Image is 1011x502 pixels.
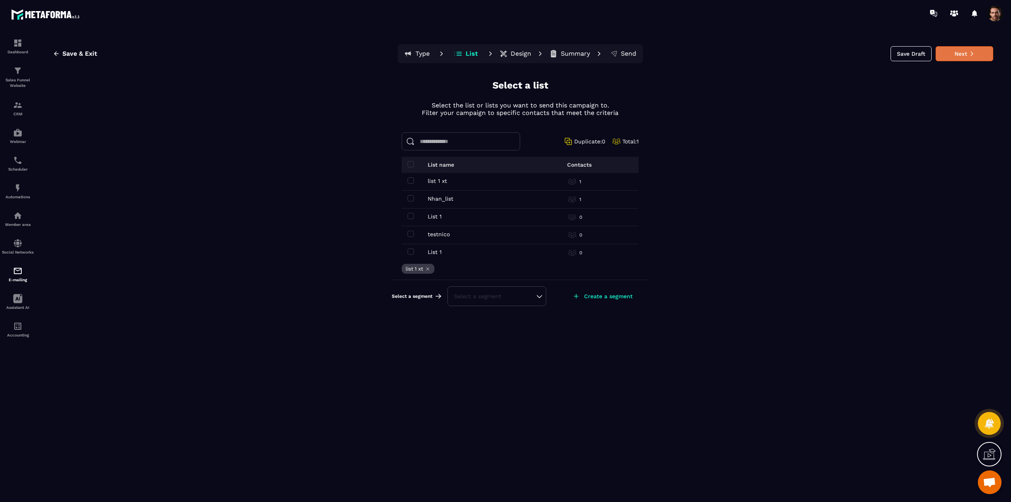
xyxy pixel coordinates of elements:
[511,50,531,58] p: Design
[392,293,432,299] span: Select a segment
[2,278,34,282] p: E-mailing
[574,138,605,145] span: Duplicate: 0
[13,156,23,165] img: scheduler
[584,293,633,299] p: Create a segment
[13,38,23,48] img: formation
[561,50,590,58] p: Summary
[428,249,442,255] p: List 1
[2,177,34,205] a: automationsautomationsAutomations
[2,195,34,199] p: Automations
[2,316,34,343] a: accountantaccountantAccounting
[428,231,450,237] p: testnico
[2,205,34,233] a: automationsautomationsMember area
[497,46,534,62] button: Design
[579,179,581,185] p: 1
[579,196,581,203] p: 1
[2,50,34,54] p: Dashboard
[2,60,34,94] a: formationformationSales Funnel Website
[428,196,453,202] p: Nhan_list
[47,47,103,61] button: Save & Exit
[2,233,34,260] a: social-networksocial-networkSocial Networks
[13,128,23,137] img: automations
[492,79,548,92] p: Select a list
[936,46,993,61] button: Next
[621,50,636,58] p: Send
[13,66,23,75] img: formation
[2,77,34,88] p: Sales Funnel Website
[2,167,34,171] p: Scheduler
[2,222,34,227] p: Member area
[415,50,430,58] p: Type
[62,50,97,58] span: Save & Exit
[11,7,82,22] img: logo
[567,162,592,168] p: Contacts
[547,46,592,62] button: Summary
[466,50,478,58] p: List
[622,138,639,145] span: Total: 1
[2,333,34,337] p: Accounting
[2,122,34,150] a: automationsautomationsWebinar
[448,46,484,62] button: List
[606,46,641,62] button: Send
[428,162,454,168] p: List name
[13,100,23,110] img: formation
[13,266,23,276] img: email
[13,183,23,193] img: automations
[422,109,618,117] p: Filter your campaign to specific contacts that meet the criteria
[2,139,34,144] p: Webinar
[2,260,34,288] a: emailemailE-mailing
[891,46,932,61] button: Save Draft
[978,470,1002,494] div: Open chat
[2,32,34,60] a: formationformationDashboard
[428,178,447,184] p: list 1 xt
[13,211,23,220] img: automations
[406,266,423,272] p: list 1 xt
[13,239,23,248] img: social-network
[422,102,618,109] p: Select the list or lists you want to send this campaign to.
[2,112,34,116] p: CRM
[2,150,34,177] a: schedulerschedulerScheduler
[579,214,582,220] p: 0
[579,232,582,238] p: 0
[2,305,34,310] p: Assistant AI
[579,250,582,256] p: 0
[13,322,23,331] img: accountant
[428,213,442,220] p: List 1
[399,46,435,62] button: Type
[2,94,34,122] a: formationformationCRM
[2,250,34,254] p: Social Networks
[2,288,34,316] a: Assistant AI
